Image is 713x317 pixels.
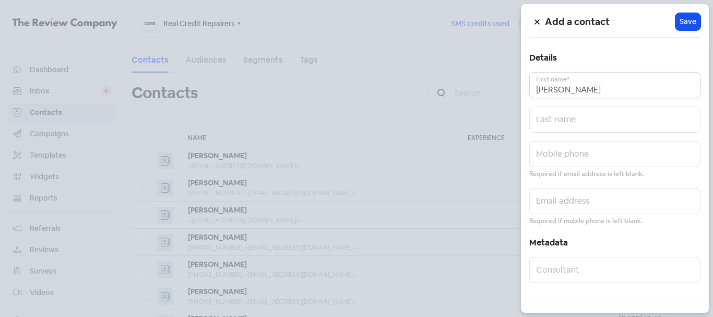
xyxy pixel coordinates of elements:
h5: Details [529,50,700,66]
input: Email address [529,188,700,214]
input: First name [529,72,700,98]
small: Required if mobile phone is left blank. [529,216,643,226]
h5: Metadata [529,235,700,251]
input: Mobile phone [529,141,700,167]
input: Last name [529,107,700,133]
span: Save [680,16,696,27]
button: Save [675,13,700,30]
small: Required if email address is left blank. [529,169,644,179]
h5: Add a contact [545,14,675,30]
input: Consultant [529,257,700,283]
